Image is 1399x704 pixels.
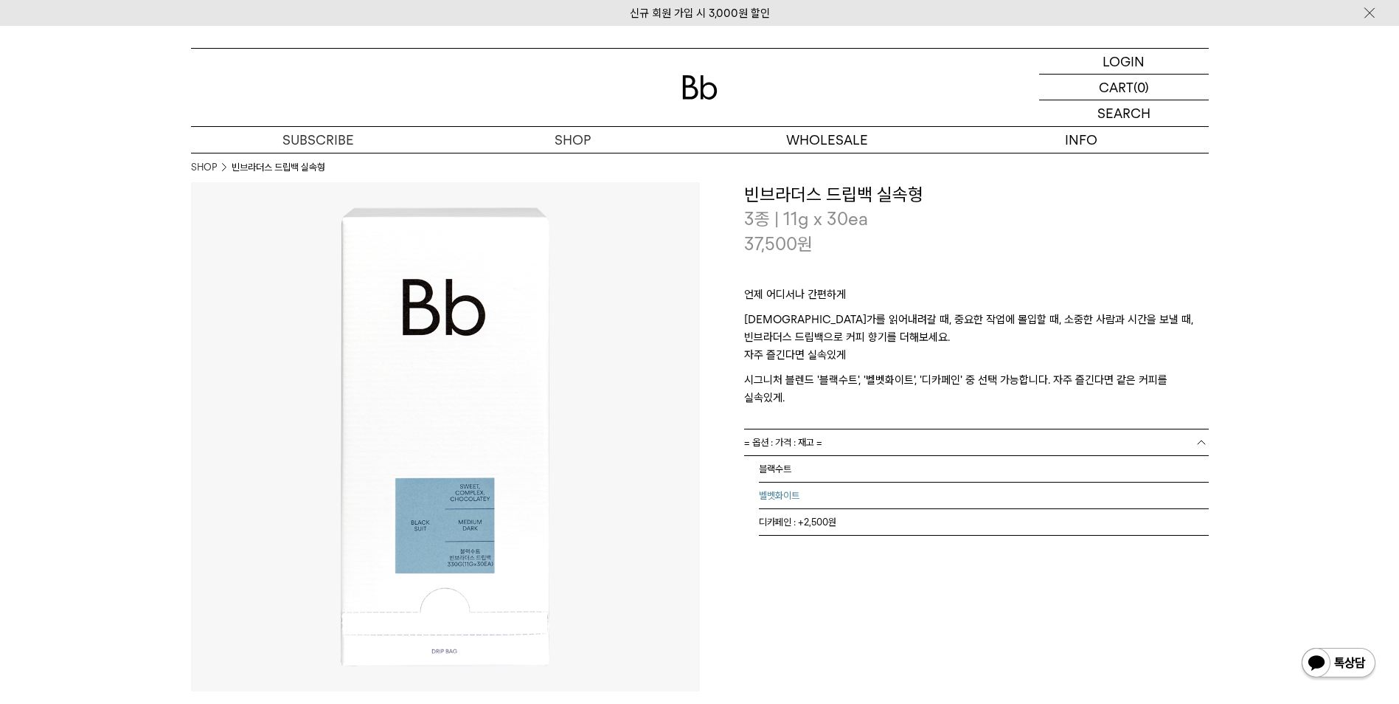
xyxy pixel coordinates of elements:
[744,346,1209,371] p: 자주 즐긴다면 실속있게
[744,286,1209,311] p: 언제 어디서나 간편하게
[1134,75,1149,100] p: (0)
[1103,49,1145,74] p: LOGIN
[191,160,217,175] a: SHOP
[797,233,813,255] span: 원
[1039,49,1209,75] a: LOGIN
[1300,646,1377,682] img: 카카오톡 채널 1:1 채팅 버튼
[759,509,1209,536] li: 디카페인 : +2,500원
[1097,100,1150,126] p: SEARCH
[445,127,700,153] a: SHOP
[1039,75,1209,100] a: CART (0)
[759,483,1209,509] li: 벨벳화이트
[744,429,822,455] span: = 옵션 : 가격 : 재고 =
[759,456,1209,483] li: 블랙수트
[744,371,1209,407] p: 시그니처 블렌드 '블랙수트', '벨벳화이트', '디카페인' 중 선택 가능합니다. 자주 즐긴다면 같은 커피를 실속있게.
[744,207,1209,232] p: 3종 | 11g x 30ea
[630,7,770,20] a: 신규 회원 가입 시 3,000원 할인
[744,311,1209,346] p: [DEMOGRAPHIC_DATA]가를 읽어내려갈 때, 중요한 작업에 몰입할 때, 소중한 사람과 시간을 보낼 때, 빈브라더스 드립백으로 커피 향기를 더해보세요.
[232,160,325,175] li: 빈브라더스 드립백 실속형
[744,232,813,257] p: 37,500
[744,182,1209,207] h3: 빈브라더스 드립백 실속형
[682,75,718,100] img: 로고
[954,127,1209,153] p: INFO
[1099,75,1134,100] p: CART
[700,127,954,153] p: WHOLESALE
[191,182,700,691] img: 빈브라더스 드립백 실속형
[191,127,445,153] a: SUBSCRIBE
